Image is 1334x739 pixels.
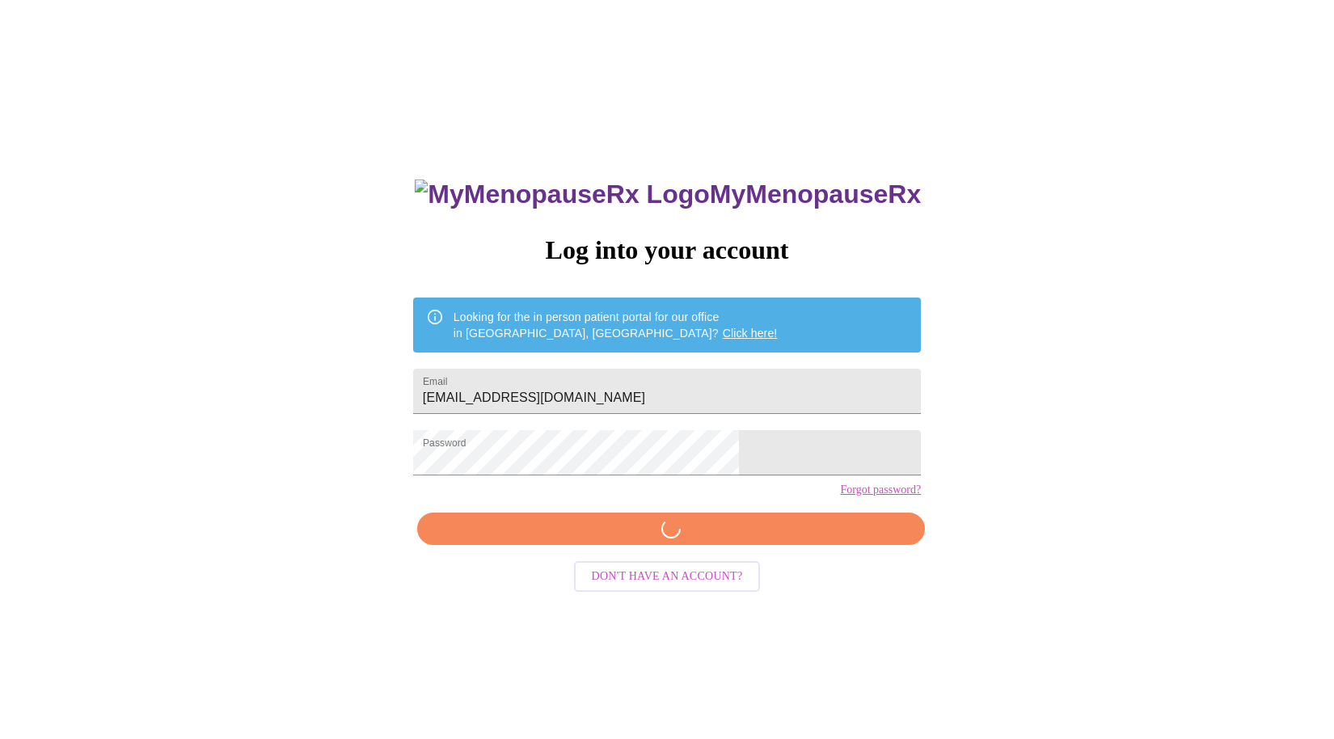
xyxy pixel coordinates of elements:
[570,568,765,582] a: Don't have an account?
[574,561,761,593] button: Don't have an account?
[592,567,743,587] span: Don't have an account?
[413,235,921,265] h3: Log into your account
[723,327,778,340] a: Click here!
[415,179,709,209] img: MyMenopauseRx Logo
[454,302,778,348] div: Looking for the in person patient portal for our office in [GEOGRAPHIC_DATA], [GEOGRAPHIC_DATA]?
[415,179,921,209] h3: MyMenopauseRx
[840,484,921,496] a: Forgot password?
